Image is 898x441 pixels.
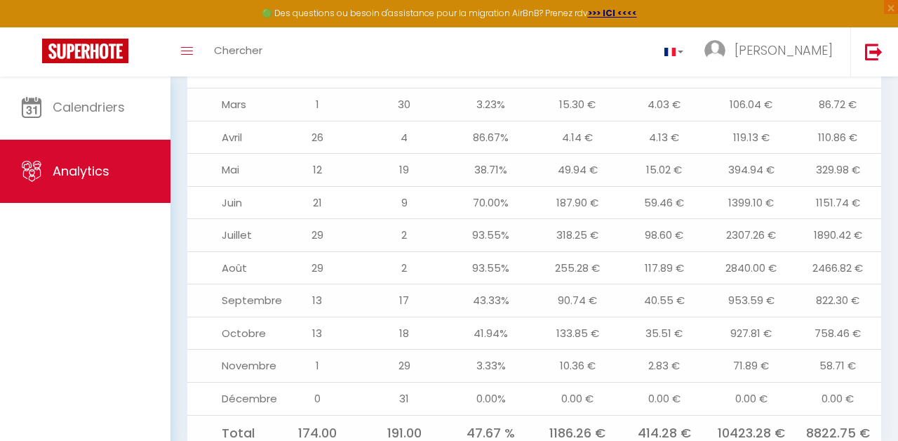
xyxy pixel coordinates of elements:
[708,121,795,154] td: 119.13 €
[708,383,795,416] td: 0.00 €
[794,88,881,121] td: 86.72 €
[588,7,637,19] a: >>> ICI <<<<
[535,154,622,187] td: 49.94 €
[53,162,109,180] span: Analytics
[448,154,535,187] td: 38.71%
[794,154,881,187] td: 329.98 €
[708,317,795,350] td: 927.81 €
[794,284,881,317] td: 822.30 €
[708,154,795,187] td: 394.94 €
[361,88,448,121] td: 30
[535,350,622,383] td: 10.36 €
[274,121,361,154] td: 26
[187,383,274,416] td: Décembre
[274,251,361,284] td: 29
[621,284,708,317] td: 40.55 €
[274,317,361,350] td: 13
[448,219,535,252] td: 93.55%
[535,317,622,350] td: 133.85 €
[53,98,125,116] span: Calendriers
[794,219,881,252] td: 1890.42 €
[535,284,622,317] td: 90.74 €
[794,350,881,383] td: 58.71 €
[708,88,795,121] td: 106.04 €
[535,251,622,284] td: 255.28 €
[694,27,850,77] a: ... [PERSON_NAME]
[708,219,795,252] td: 2307.26 €
[708,186,795,219] td: 1399.10 €
[621,88,708,121] td: 4.03 €
[187,88,274,121] td: Mars
[448,284,535,317] td: 43.33%
[794,383,881,416] td: 0.00 €
[448,251,535,284] td: 93.55%
[274,350,361,383] td: 1
[361,350,448,383] td: 29
[361,251,448,284] td: 2
[708,284,795,317] td: 953.59 €
[621,121,708,154] td: 4.13 €
[361,186,448,219] td: 9
[361,317,448,350] td: 18
[621,251,708,284] td: 117.89 €
[621,186,708,219] td: 59.46 €
[187,186,274,219] td: Juin
[187,154,274,187] td: Mai
[794,251,881,284] td: 2466.82 €
[794,186,881,219] td: 1151.74 €
[708,350,795,383] td: 71.89 €
[704,40,725,61] img: ...
[274,383,361,416] td: 0
[361,154,448,187] td: 19
[865,43,883,60] img: logout
[448,350,535,383] td: 3.33%
[361,219,448,252] td: 2
[794,121,881,154] td: 110.86 €
[274,186,361,219] td: 21
[448,317,535,350] td: 41.94%
[187,219,274,252] td: Juillet
[535,186,622,219] td: 187.90 €
[361,121,448,154] td: 4
[621,154,708,187] td: 15.02 €
[621,317,708,350] td: 35.51 €
[187,317,274,350] td: Octobre
[448,383,535,416] td: 0.00%
[621,350,708,383] td: 2.83 €
[274,154,361,187] td: 12
[187,121,274,154] td: Avril
[535,383,622,416] td: 0.00 €
[535,88,622,121] td: 15.30 €
[274,284,361,317] td: 13
[448,186,535,219] td: 70.00%
[621,219,708,252] td: 98.60 €
[448,121,535,154] td: 86.67%
[214,43,262,58] span: Chercher
[187,284,274,317] td: Septembre
[274,219,361,252] td: 29
[708,251,795,284] td: 2840.00 €
[274,88,361,121] td: 1
[621,383,708,416] td: 0.00 €
[535,219,622,252] td: 318.25 €
[361,383,448,416] td: 31
[42,39,128,63] img: Super Booking
[187,350,274,383] td: Novembre
[203,27,273,77] a: Chercher
[448,88,535,121] td: 3.23%
[794,317,881,350] td: 758.46 €
[735,41,833,59] span: [PERSON_NAME]
[361,284,448,317] td: 17
[535,121,622,154] td: 4.14 €
[187,251,274,284] td: Août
